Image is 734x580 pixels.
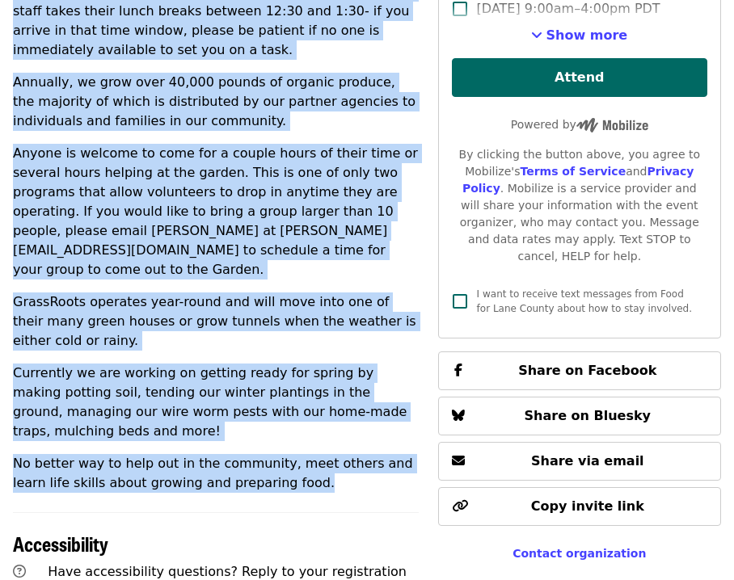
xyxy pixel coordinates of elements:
p: No better way to help out in the community, meet others and learn life skills about growing and p... [13,454,419,493]
span: I want to receive text messages from Food for Lane County about how to stay involved. [477,288,692,314]
button: Attend [452,58,707,97]
p: GrassRoots operates year-round and will move into one of their many green houses or grow tunnels ... [13,292,419,351]
span: Share on Bluesky [525,408,652,423]
a: Contact organization [513,547,646,560]
button: Share on Bluesky [438,397,721,435]
span: Show more [546,27,627,43]
img: Powered by Mobilize [576,118,648,132]
button: See more timeslots [531,26,627,45]
p: Annually, we grow over 40,000 pounds of organic produce, the majority of which is distributed by ... [13,73,419,131]
span: Share via email [531,453,644,469]
div: By clicking the button above, you agree to Mobilize's and . Mobilize is a service provider and wi... [452,146,707,265]
span: Accessibility [13,529,108,557]
button: Copy invite link [438,487,721,526]
span: Copy invite link [531,498,644,514]
p: Anyone is welcome to come for a couple hours of their time or several hours helping at the garden... [13,144,419,279]
i: question-circle icon [13,564,26,579]
button: Share via email [438,442,721,481]
a: Privacy Policy [462,165,694,195]
p: Currently we are working on getting ready for spring by making potting soil, tending our winter p... [13,364,419,441]
span: Powered by [511,118,648,131]
a: Terms of Service [520,165,626,178]
span: Share on Facebook [518,363,656,378]
button: Share on Facebook [438,351,721,390]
